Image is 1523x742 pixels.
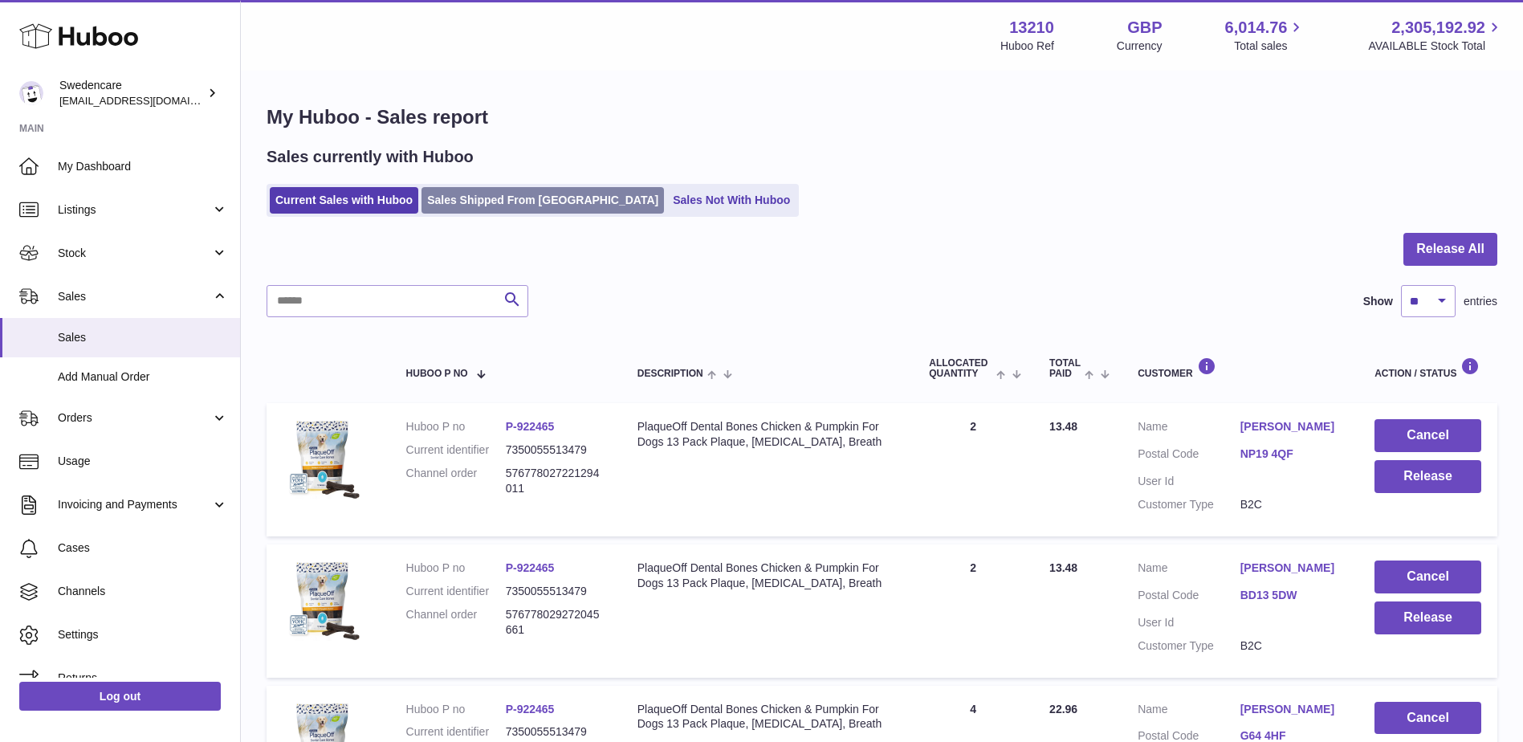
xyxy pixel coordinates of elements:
dd: 7350055513479 [506,584,605,599]
span: 22.96 [1049,703,1077,715]
dt: Customer Type [1138,497,1240,512]
dt: Postal Code [1138,446,1240,466]
div: Swedencare [59,78,204,108]
span: Cases [58,540,228,556]
td: 2 [913,403,1033,536]
span: Orders [58,410,211,426]
strong: GBP [1127,17,1162,39]
a: [PERSON_NAME] [1240,561,1343,576]
span: Usage [58,454,228,469]
img: $_57.JPG [283,561,363,641]
dt: User Id [1138,615,1240,630]
span: Sales [58,330,228,345]
span: Invoicing and Payments [58,497,211,512]
a: [PERSON_NAME] [1240,702,1343,717]
dt: Channel order [406,466,506,496]
a: 6,014.76 Total sales [1225,17,1306,54]
span: 6,014.76 [1225,17,1288,39]
dt: Name [1138,561,1240,580]
img: $_57.JPG [283,419,363,499]
td: 2 [913,544,1033,678]
span: Total paid [1049,358,1081,379]
span: Sales [58,289,211,304]
div: PlaqueOff Dental Bones Chicken & Pumpkin For Dogs 13 Pack Plaque, [MEDICAL_DATA], Breath [637,702,898,732]
button: Release All [1403,233,1497,266]
a: BD13 5DW [1240,588,1343,603]
dt: User Id [1138,474,1240,489]
span: AVAILABLE Stock Total [1368,39,1504,54]
dt: Name [1138,702,1240,721]
a: Sales Shipped From [GEOGRAPHIC_DATA] [421,187,664,214]
a: Sales Not With Huboo [667,187,796,214]
dt: Huboo P no [406,419,506,434]
a: NP19 4QF [1240,446,1343,462]
dt: Customer Type [1138,638,1240,654]
span: ALLOCATED Quantity [929,358,992,379]
span: Channels [58,584,228,599]
a: Log out [19,682,221,711]
a: P-922465 [506,420,555,433]
span: Settings [58,627,228,642]
dt: Current identifier [406,724,506,740]
span: Total sales [1234,39,1305,54]
dd: 576778029272045661 [506,607,605,638]
span: Stock [58,246,211,261]
img: gemma.horsfield@swedencare.co.uk [19,81,43,105]
span: Description [637,369,703,379]
span: Add Manual Order [58,369,228,385]
h2: Sales currently with Huboo [267,146,474,168]
button: Cancel [1374,561,1481,593]
span: [EMAIL_ADDRESS][DOMAIN_NAME] [59,94,236,107]
div: Action / Status [1374,357,1481,379]
dt: Huboo P no [406,702,506,717]
dt: Current identifier [406,584,506,599]
span: Listings [58,202,211,218]
dt: Current identifier [406,442,506,458]
dt: Huboo P no [406,561,506,576]
button: Release [1374,460,1481,493]
span: Huboo P no [406,369,468,379]
a: [PERSON_NAME] [1240,419,1343,434]
div: PlaqueOff Dental Bones Chicken & Pumpkin For Dogs 13 Pack Plaque, [MEDICAL_DATA], Breath [637,419,898,450]
span: 13.48 [1049,561,1077,574]
a: P-922465 [506,561,555,574]
dd: 7350055513479 [506,724,605,740]
button: Cancel [1374,702,1481,735]
div: Huboo Ref [1000,39,1054,54]
label: Show [1363,294,1393,309]
span: My Dashboard [58,159,228,174]
dd: 576778027221294011 [506,466,605,496]
dt: Channel order [406,607,506,638]
div: Customer [1138,357,1342,379]
dt: Postal Code [1138,588,1240,607]
div: PlaqueOff Dental Bones Chicken & Pumpkin For Dogs 13 Pack Plaque, [MEDICAL_DATA], Breath [637,561,898,591]
a: P-922465 [506,703,555,715]
dd: 7350055513479 [506,442,605,458]
button: Cancel [1374,419,1481,452]
div: Currency [1117,39,1163,54]
dt: Name [1138,419,1240,438]
a: Current Sales with Huboo [270,187,418,214]
span: Returns [58,671,228,686]
dd: B2C [1240,497,1343,512]
button: Release [1374,601,1481,634]
strong: 13210 [1009,17,1054,39]
dd: B2C [1240,638,1343,654]
a: 2,305,192.92 AVAILABLE Stock Total [1368,17,1504,54]
span: entries [1464,294,1497,309]
span: 2,305,192.92 [1391,17,1485,39]
h1: My Huboo - Sales report [267,104,1497,130]
span: 13.48 [1049,420,1077,433]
